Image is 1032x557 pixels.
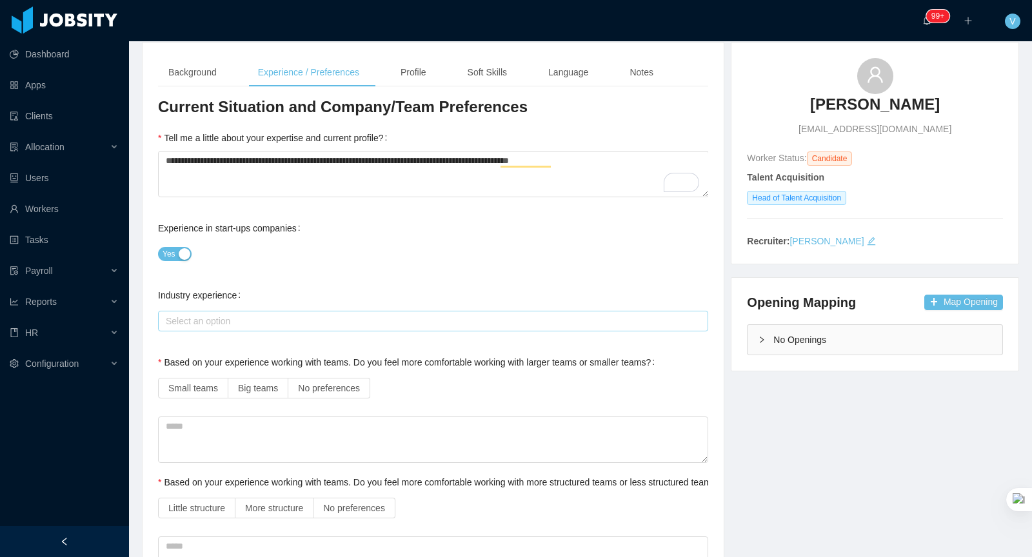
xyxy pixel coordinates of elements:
[747,153,806,163] span: Worker Status:
[168,383,218,393] span: Small teams
[538,58,599,87] div: Language
[866,66,884,84] i: icon: user
[158,223,306,233] label: Experience in start-ups companies
[323,503,385,513] span: No preferences
[10,266,19,275] i: icon: file-protect
[25,297,57,307] span: Reports
[248,58,370,87] div: Experience / Preferences
[964,16,973,25] i: icon: plus
[25,266,53,276] span: Payroll
[799,122,951,136] span: [EMAIL_ADDRESS][DOMAIN_NAME]
[747,172,824,182] strong: Talent Acquisition
[158,151,709,197] textarea: To enrich screen reader interactions, please activate Accessibility in Grammarly extension settings
[747,191,846,205] span: Head of Talent Acquisition
[158,133,392,143] label: Tell me a little about your expertise and current profile?
[238,383,278,393] span: Big teams
[789,236,864,246] a: [PERSON_NAME]
[25,358,79,369] span: Configuration
[162,313,169,329] input: Industry experience
[158,290,246,300] label: Industry experience
[10,165,119,191] a: icon: robotUsers
[158,477,729,487] label: Based on your experience working with teams. Do you feel more comfortable working with more struc...
[166,315,695,327] div: Select an option
[924,295,1003,310] button: icon: plusMap Opening
[10,328,19,337] i: icon: book
[168,503,225,513] span: Little structure
[10,41,119,67] a: icon: pie-chartDashboard
[10,196,119,222] a: icon: userWorkers
[457,58,517,87] div: Soft Skills
[810,94,940,122] a: [PERSON_NAME]
[25,327,38,338] span: HR
[10,103,119,129] a: icon: auditClients
[922,16,931,25] i: icon: bell
[926,10,949,23] sup: 905
[298,383,360,393] span: No preferences
[748,325,1002,355] div: icon: rightNo Openings
[747,236,789,246] strong: Recruiter:
[807,151,853,166] span: Candidate
[158,58,227,87] div: Background
[758,336,766,344] i: icon: right
[1009,14,1015,29] span: V
[10,227,119,253] a: icon: profileTasks
[163,248,175,260] span: Yes
[245,503,303,513] span: More structure
[619,58,664,87] div: Notes
[747,293,856,311] h4: Opening Mapping
[810,94,940,115] h3: [PERSON_NAME]
[158,357,660,367] label: Based on your experience working with teams. Do you feel more comfortable working with larger tea...
[158,97,708,117] h3: Current Situation and Company/Team Preferences
[390,58,437,87] div: Profile
[25,142,64,152] span: Allocation
[10,297,19,306] i: icon: line-chart
[10,142,19,151] i: icon: solution
[867,237,876,246] i: icon: edit
[10,72,119,98] a: icon: appstoreApps
[10,359,19,368] i: icon: setting
[158,247,192,261] button: Experience in start-ups companies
